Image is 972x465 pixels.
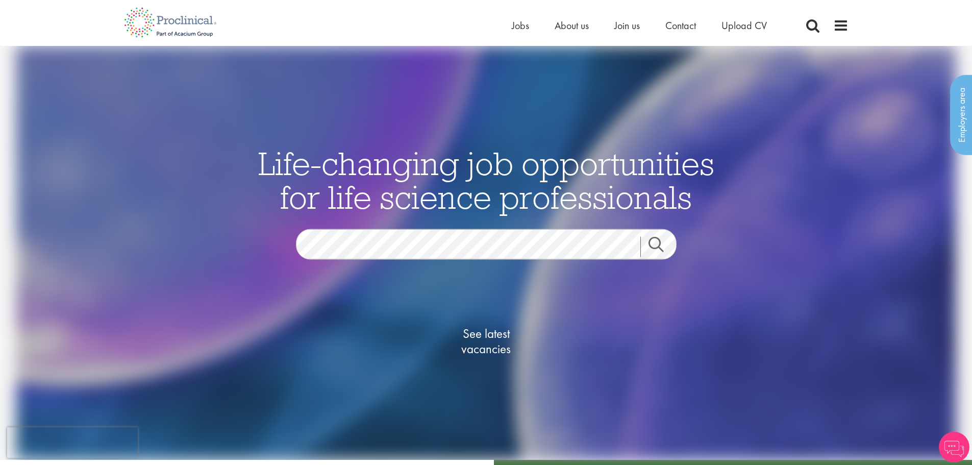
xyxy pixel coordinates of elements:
[640,237,684,257] a: Job search submit button
[614,19,640,32] a: Join us
[939,432,969,462] img: Chatbot
[435,326,537,357] span: See latest vacancies
[435,285,537,398] a: See latestvacancies
[665,19,696,32] a: Contact
[258,143,714,217] span: Life-changing job opportunities for life science professionals
[555,19,589,32] a: About us
[512,19,529,32] a: Jobs
[16,46,956,460] img: candidate home
[7,427,138,458] iframe: reCAPTCHA
[721,19,767,32] a: Upload CV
